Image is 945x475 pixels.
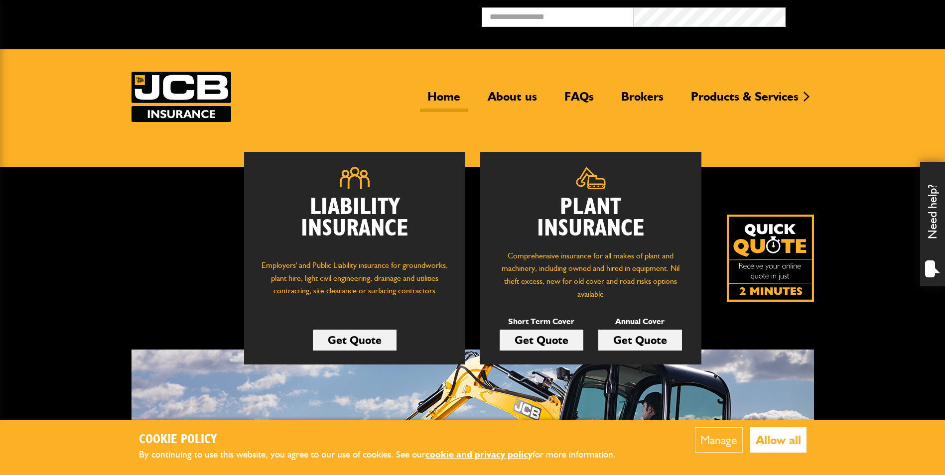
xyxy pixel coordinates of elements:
h2: Liability Insurance [259,197,450,249]
a: JCB Insurance Services [132,72,231,122]
img: Quick Quote [727,215,814,302]
button: Manage [695,427,743,453]
p: Annual Cover [598,315,682,328]
p: Short Term Cover [500,315,583,328]
a: Get Quote [313,330,397,351]
a: Get your insurance quote isn just 2-minutes [727,215,814,302]
img: JCB Insurance Services logo [132,72,231,122]
a: Home [420,89,468,112]
a: Brokers [614,89,671,112]
a: Get Quote [598,330,682,351]
a: cookie and privacy policy [425,449,533,460]
a: Products & Services [683,89,806,112]
a: About us [480,89,544,112]
a: FAQs [557,89,601,112]
div: Need help? [920,162,945,286]
h2: Cookie Policy [139,432,632,448]
p: Employers' and Public Liability insurance for groundworks, plant hire, light civil engineering, d... [259,259,450,307]
a: Get Quote [500,330,583,351]
p: Comprehensive insurance for all makes of plant and machinery, including owned and hired in equipm... [495,249,686,300]
h2: Plant Insurance [495,197,686,239]
button: Allow all [750,427,807,453]
button: Broker Login [786,7,938,23]
p: By continuing to use this website, you agree to our use of cookies. See our for more information. [139,447,632,463]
